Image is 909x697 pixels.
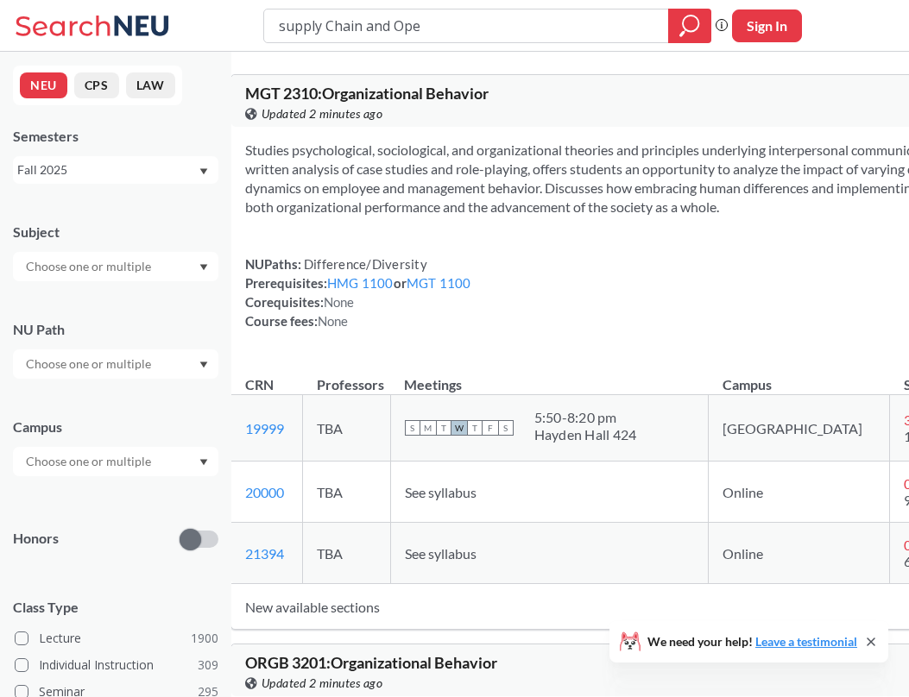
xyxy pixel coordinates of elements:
[15,654,218,676] label: Individual Instruction
[13,223,218,242] div: Subject
[483,420,498,436] span: F
[405,484,477,500] span: See syllabus
[647,636,857,648] span: We need your help!
[245,545,284,562] a: 21394
[74,72,119,98] button: CPS
[13,447,218,476] div: Dropdown arrow
[199,361,208,368] svg: Dropdown arrow
[467,420,483,436] span: T
[709,358,890,395] th: Campus
[303,523,390,584] td: TBA
[13,320,218,339] div: NU Path
[13,418,218,436] div: Campus
[534,426,637,443] div: Hayden Hall 424
[709,523,890,584] td: Online
[245,653,497,672] span: ORGB 3201 : Organizational Behavior
[17,451,162,472] input: Choose one or multiple
[420,420,436,436] span: M
[390,358,709,395] th: Meetings
[17,160,198,179] div: Fall 2025
[679,14,700,38] svg: magnifying glass
[13,252,218,281] div: Dropdown arrow
[245,254,471,330] div: NUPaths: Prerequisites: or Corequisites: Course fees:
[534,409,637,426] div: 5:50 - 8:20 pm
[301,256,427,272] span: Difference/Diversity
[324,294,355,310] span: None
[126,72,175,98] button: LAW
[303,358,390,395] th: Professors
[327,275,394,291] a: HMG 1100
[303,462,390,523] td: TBA
[277,11,656,41] input: Class, professor, course number, "phrase"
[668,9,711,43] div: magnifying glass
[199,459,208,466] svg: Dropdown arrow
[498,420,514,436] span: S
[732,9,802,42] button: Sign In
[709,395,890,462] td: [GEOGRAPHIC_DATA]
[17,256,162,277] input: Choose one or multiple
[262,674,383,693] span: Updated 2 minutes ago
[245,84,489,103] span: MGT 2310 : Organizational Behavior
[199,168,208,175] svg: Dropdown arrow
[407,275,471,291] a: MGT 1100
[13,349,218,379] div: Dropdown arrow
[20,72,67,98] button: NEU
[245,375,274,394] div: CRN
[303,395,390,462] td: TBA
[405,545,477,562] span: See syllabus
[191,629,218,648] span: 1900
[451,420,467,436] span: W
[13,529,59,549] p: Honors
[13,156,218,184] div: Fall 2025Dropdown arrow
[199,264,208,271] svg: Dropdown arrow
[436,420,451,436] span: T
[13,598,218,617] span: Class Type
[318,313,349,329] span: None
[709,462,890,523] td: Online
[262,104,383,123] span: Updated 2 minutes ago
[405,420,420,436] span: S
[245,484,284,500] a: 20000
[198,656,218,675] span: 309
[755,634,857,649] a: Leave a testimonial
[245,420,284,436] a: 19999
[13,127,218,146] div: Semesters
[15,627,218,650] label: Lecture
[17,354,162,374] input: Choose one or multiple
